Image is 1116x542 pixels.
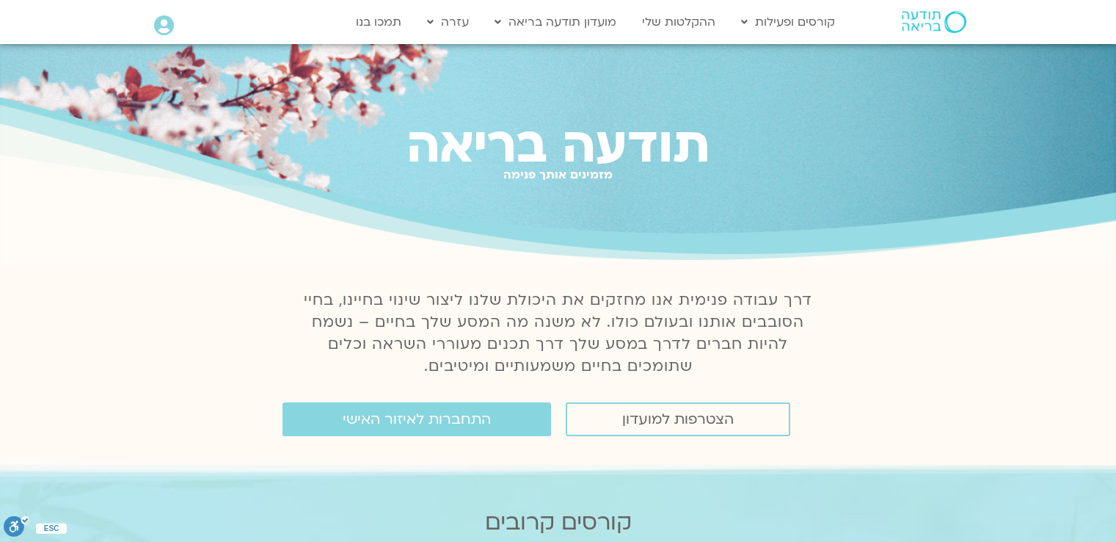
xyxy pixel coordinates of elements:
p: דרך עבודה פנימית אנו מחזקים את היכולת שלנו ליצור שינוי בחיינו, בחיי הסובבים אותנו ובעולם כולו. לא... [296,289,821,377]
img: תודעה בריאה [902,11,966,33]
a: מועדון תודעה בריאה [487,8,624,36]
span: התחברות לאיזור האישי [343,411,491,427]
span: הצטרפות למועדון [622,411,734,427]
h2: קורסים קרובים [101,510,1015,535]
a: תמכו בנו [349,8,409,36]
a: עזרה [420,8,476,36]
a: התחברות לאיזור האישי [282,402,551,436]
a: הצטרפות למועדון [566,402,790,436]
a: קורסים ופעילות [734,8,842,36]
a: ההקלטות שלי [635,8,723,36]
